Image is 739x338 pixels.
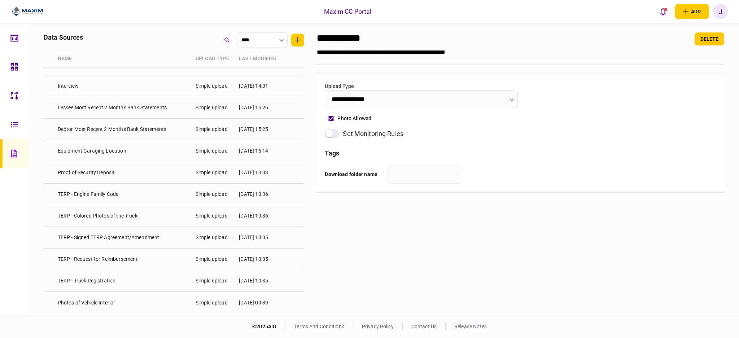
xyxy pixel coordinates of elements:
[235,227,283,249] td: [DATE] 10:35
[411,324,437,329] a: contact us
[54,75,192,97] td: Interview
[54,162,192,184] td: Proof of Security Deposit
[235,184,283,205] td: [DATE] 10:36
[54,292,192,313] td: Photos of Vehicle Interior
[235,249,283,270] td: [DATE] 10:35
[54,205,192,227] td: TERP - Colored Photos of the Truck
[54,184,192,205] td: TERP - Engine Family Code
[235,162,283,184] td: [DATE] 13:03
[192,97,236,119] td: Simple upload
[192,119,236,140] td: Simple upload
[294,324,344,329] a: terms and conditions
[675,4,709,19] button: open adding identity options
[235,140,283,162] td: [DATE] 16:14
[337,115,371,122] div: photo allowed
[192,249,236,270] td: Simple upload
[192,205,236,227] td: Simple upload
[12,6,44,17] img: client company logo
[44,32,83,42] div: data sources
[54,51,192,67] th: Name
[235,292,283,313] td: [DATE] 09:39
[54,97,192,119] td: Lessee Most Recent 2 Months Bank Statements
[343,129,403,139] div: set monitoring rules
[656,4,671,19] button: open notifications list
[325,166,382,184] div: Download folder name
[235,205,283,227] td: [DATE] 10:36
[192,140,236,162] td: Simple upload
[235,119,283,140] td: [DATE] 15:25
[324,7,372,16] div: Maxim CC Portal
[235,75,283,97] td: [DATE] 14:01
[325,90,518,108] input: Upload Type
[235,270,283,292] td: [DATE] 10:35
[362,324,394,329] a: privacy policy
[252,323,285,330] div: © 2025 AIO
[192,51,236,67] th: Upload Type
[54,140,192,162] td: Equipment Garaging Location
[325,83,518,90] label: Upload Type
[192,75,236,97] td: Simple upload
[192,227,236,249] td: Simple upload
[54,270,192,292] td: TERP - Truck Registration
[54,227,192,249] td: TERP - Signed TERP Agreement/Amendment
[192,270,236,292] td: Simple upload
[192,162,236,184] td: Simple upload
[325,150,715,157] h3: tags
[54,119,192,140] td: Debtor Most Recent 2 Months Bank Statements
[54,249,192,270] td: TERP - Request for Reimbursement
[192,184,236,205] td: Simple upload
[192,292,236,313] td: Simple upload
[235,97,283,119] td: [DATE] 15:26
[454,324,487,329] a: release notes
[695,32,724,45] button: delete
[235,51,283,67] th: last modified
[713,4,728,19] button: J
